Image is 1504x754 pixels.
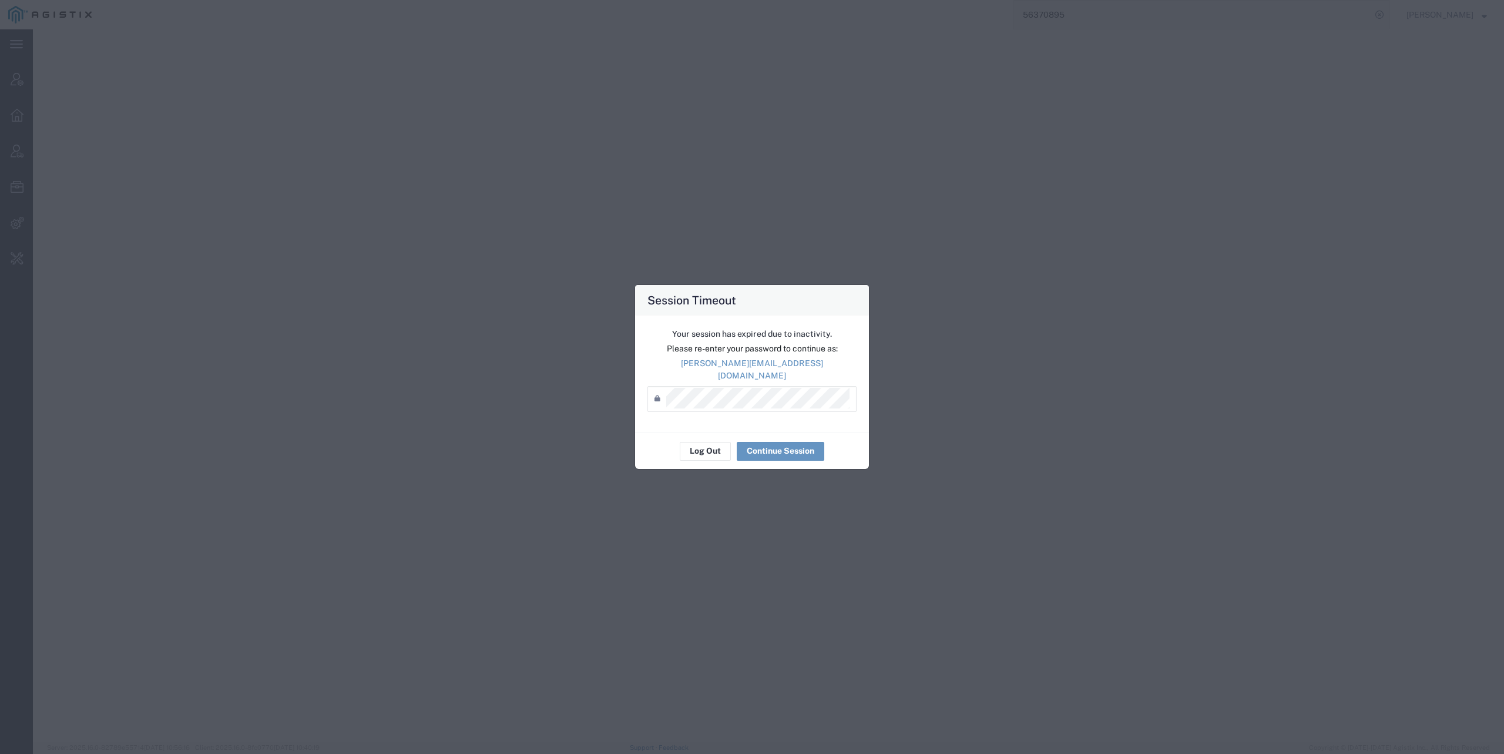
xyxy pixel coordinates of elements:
[647,357,857,382] p: [PERSON_NAME][EMAIL_ADDRESS][DOMAIN_NAME]
[647,328,857,340] p: Your session has expired due to inactivity.
[680,442,731,461] button: Log Out
[737,442,824,461] button: Continue Session
[647,343,857,355] p: Please re-enter your password to continue as:
[647,291,736,309] h4: Session Timeout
